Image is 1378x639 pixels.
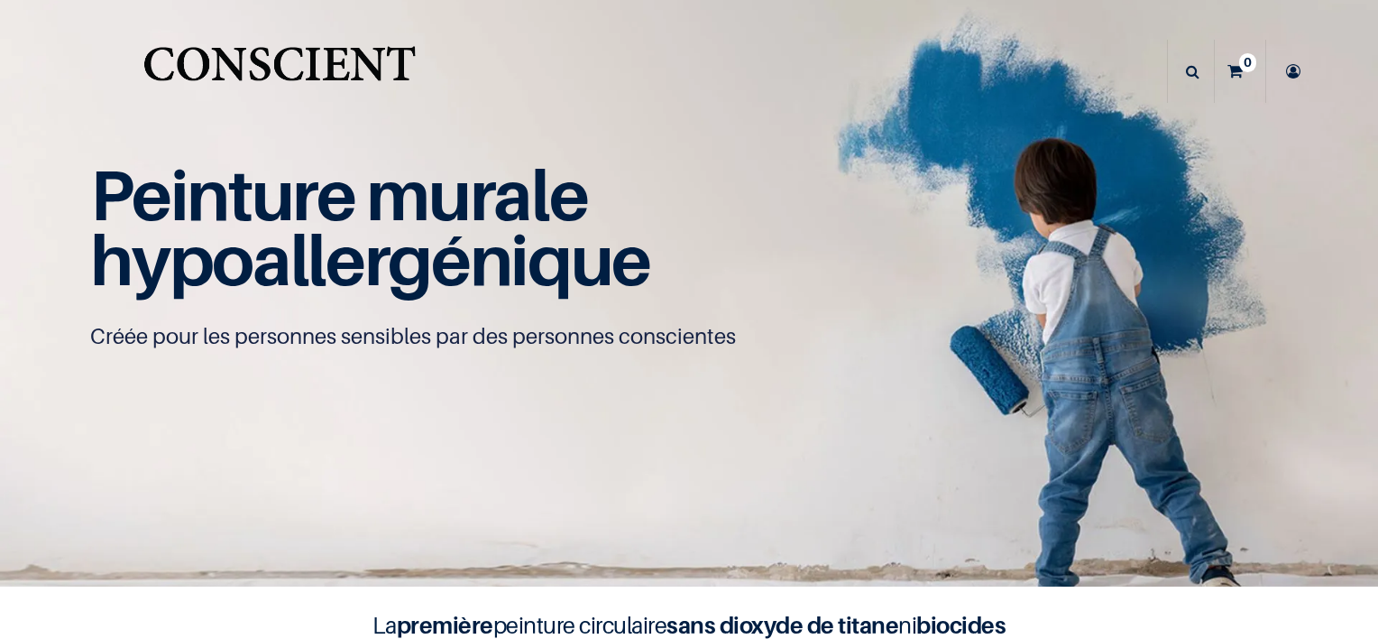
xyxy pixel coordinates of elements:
[90,322,1287,351] p: Créée pour les personnes sensibles par des personnes conscientes
[90,218,650,301] span: hypoallergénique
[1239,53,1256,71] sup: 0
[140,36,418,107] a: Logo of Conscient
[90,153,587,236] span: Peinture murale
[666,611,898,639] b: sans dioxyde de titane
[916,611,1006,639] b: biocides
[397,611,493,639] b: première
[140,36,418,107] img: Conscient
[1215,40,1265,103] a: 0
